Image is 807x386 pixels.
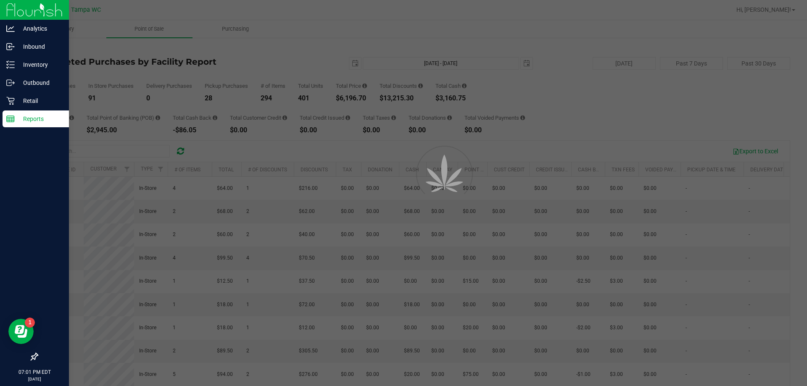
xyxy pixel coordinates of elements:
p: Reports [15,114,65,124]
p: Retail [15,96,65,106]
iframe: Resource center unread badge [25,318,35,328]
iframe: Resource center [8,319,34,344]
inline-svg: Inventory [6,60,15,69]
inline-svg: Retail [6,97,15,105]
p: 07:01 PM EDT [4,368,65,376]
p: Analytics [15,24,65,34]
inline-svg: Outbound [6,79,15,87]
inline-svg: Reports [6,115,15,123]
p: [DATE] [4,376,65,382]
p: Inbound [15,42,65,52]
p: Inventory [15,60,65,70]
p: Outbound [15,78,65,88]
inline-svg: Inbound [6,42,15,51]
inline-svg: Analytics [6,24,15,33]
